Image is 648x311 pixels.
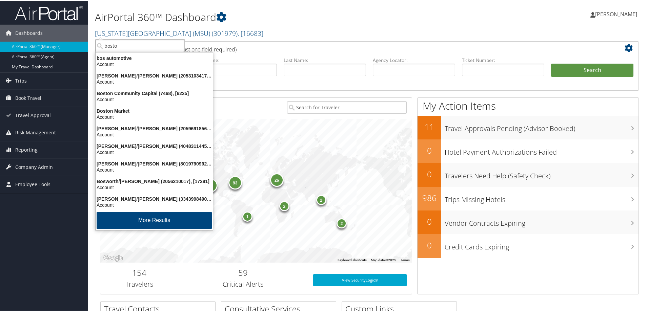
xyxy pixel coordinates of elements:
[15,106,51,123] span: Travel Approval
[418,162,639,186] a: 0Travelers Need Help (Safety Check)
[15,4,83,20] img: airportal-logo.png
[102,253,124,262] a: Open this area in Google Maps (opens a new window)
[92,142,217,149] div: [PERSON_NAME]/[PERSON_NAME] (4048311445), [21127]
[238,28,263,37] span: , [ 16683 ]
[418,192,441,203] h2: 986
[105,42,589,53] h2: Airtinerary Lookup
[595,10,637,17] span: [PERSON_NAME]
[92,178,217,184] div: Bosworth/[PERSON_NAME] (2056210017), [17281]
[15,124,56,140] span: Risk Management
[97,211,212,228] button: More Results
[92,166,217,172] div: Account
[195,56,277,63] label: First Name:
[95,9,461,24] h1: AirPortal 360™ Dashboard
[92,125,217,131] div: [PERSON_NAME]/[PERSON_NAME] (2059691856), [18287]
[445,238,639,251] h3: Credit Cards Expiring
[445,120,639,133] h3: Travel Approvals Pending (Advisor Booked)
[92,149,217,155] div: Account
[284,56,366,63] label: Last Name:
[418,139,639,162] a: 0Hotel Payment Authorizations Failed
[316,194,326,204] div: 2
[95,28,263,37] a: [US_STATE][GEOGRAPHIC_DATA] (MSU)
[212,28,238,37] span: ( 301979 )
[102,253,124,262] img: Google
[313,273,407,286] a: View SecurityLogic®
[92,78,217,84] div: Account
[92,160,217,166] div: [PERSON_NAME]/[PERSON_NAME] (8019790992), [1864]
[287,101,407,113] input: Search for Traveler
[418,168,441,179] h2: 0
[92,54,217,61] div: bos automotive
[418,98,639,112] h1: My Action Items
[418,144,441,156] h2: 0
[590,3,644,24] a: [PERSON_NAME]
[204,178,218,192] div: 28
[445,191,639,204] h3: Trips Missing Hotels
[418,234,639,257] a: 0Credit Cards Expiring
[418,186,639,210] a: 986Trips Missing Hotels
[270,172,283,186] div: 26
[445,167,639,180] h3: Travelers Need Help (Safety Check)
[183,279,303,288] h3: Critical Alerts
[418,210,639,234] a: 0Vendor Contracts Expiring
[15,141,38,158] span: Reporting
[92,131,217,137] div: Account
[338,257,367,262] button: Keyboard shortcuts
[15,24,43,41] span: Dashboards
[92,201,217,207] div: Account
[105,266,173,278] h2: 154
[183,266,303,278] h2: 59
[92,61,217,67] div: Account
[15,89,41,106] span: Book Travel
[462,56,544,63] label: Ticket Number:
[371,258,396,261] span: Map data ©2025
[279,200,289,210] div: 2
[337,217,347,227] div: 2
[15,158,53,175] span: Company Admin
[15,72,27,89] span: Trips
[445,143,639,156] h3: Hotel Payment Authorizations Failed
[228,175,242,188] div: 93
[418,115,639,139] a: 11Travel Approvals Pending (Advisor Booked)
[105,279,173,288] h3: Travelers
[400,258,410,261] a: Terms (opens in new tab)
[418,120,441,132] h2: 11
[445,215,639,227] h3: Vendor Contracts Expiring
[242,211,252,221] div: 1
[15,175,50,192] span: Employee Tools
[92,90,217,96] div: Boston Community Capital (7468), [6225]
[92,72,217,78] div: [PERSON_NAME]/[PERSON_NAME] (2053103417), [23983]
[373,56,455,63] label: Agency Locator:
[172,45,237,52] span: (at least one field required)
[418,215,441,227] h2: 0
[92,107,217,113] div: Boston Market
[418,239,441,250] h2: 0
[95,39,184,51] input: Search Accounts
[92,195,217,201] div: [PERSON_NAME]/[PERSON_NAME] (3343998490), [25953]
[92,96,217,102] div: Account
[92,113,217,119] div: Account
[551,63,633,76] button: Search
[92,184,217,190] div: Account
